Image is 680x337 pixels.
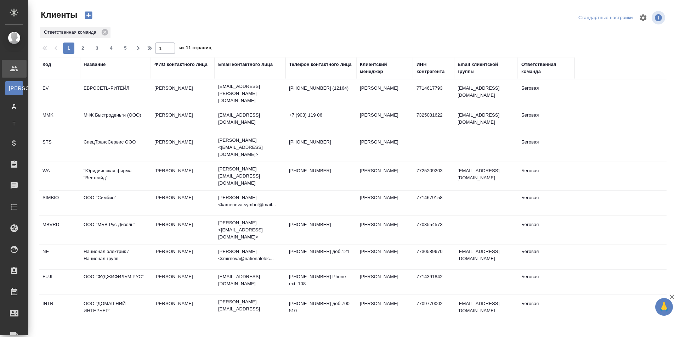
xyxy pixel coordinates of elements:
td: STS [39,135,80,160]
span: Посмотреть информацию [652,11,667,24]
p: [PHONE_NUMBER] [289,167,353,174]
td: [PERSON_NAME] [356,81,413,106]
td: [PERSON_NAME] [356,245,413,269]
div: Название [84,61,106,68]
td: [EMAIL_ADDRESS][DOMAIN_NAME] [454,81,518,106]
a: [PERSON_NAME] [5,81,23,95]
span: Д [9,102,19,109]
div: split button [577,12,635,23]
a: Т [5,117,23,131]
div: Email контактного лица [218,61,273,68]
td: ООО "МБВ Рус Дизель" [80,218,151,242]
td: [PERSON_NAME] [151,297,215,321]
div: Телефон контактного лица [289,61,352,68]
p: [PHONE_NUMBER] [289,139,353,146]
div: Email клиентской группы [458,61,514,75]
td: [PERSON_NAME] [356,218,413,242]
td: 7730589670 [413,245,454,269]
p: [PHONE_NUMBER] доб.121 [289,248,353,255]
span: 🙏 [658,299,670,314]
td: 7714617793 [413,81,454,106]
td: INTR [39,297,80,321]
p: Ответственная команда [44,29,99,36]
td: [EMAIL_ADDRESS][DOMAIN_NAME] [454,164,518,189]
td: [PERSON_NAME] [356,135,413,160]
td: [PERSON_NAME] [151,191,215,215]
td: 7703554573 [413,218,454,242]
span: из 11 страниц [179,44,211,54]
td: Беговая [518,81,574,106]
td: [PERSON_NAME] [356,297,413,321]
p: [PHONE_NUMBER] Phone ext. 108 [289,273,353,287]
td: NE [39,245,80,269]
td: 7714391842 [413,270,454,294]
td: Беговая [518,297,574,321]
td: WA [39,164,80,189]
p: [PERSON_NAME] <smirnova@nationalelec... [218,248,282,262]
p: [PERSON_NAME][EMAIL_ADDRESS][DOMAIN_NAME] [218,298,282,320]
td: FUJI [39,270,80,294]
td: Беговая [518,164,574,189]
td: Национал электрик / Национал групп [80,245,151,269]
td: [PERSON_NAME] [356,191,413,215]
span: Настроить таблицу [635,9,652,26]
span: 2 [77,45,89,52]
div: Ответственная команда [40,27,110,38]
td: Беговая [518,245,574,269]
button: 5 [120,43,131,54]
td: Беговая [518,191,574,215]
p: [PERSON_NAME] <[EMAIL_ADDRESS][DOMAIN_NAME]> [218,137,282,158]
p: [EMAIL_ADDRESS][DOMAIN_NAME] [218,273,282,287]
div: ФИО контактного лица [154,61,208,68]
td: [EMAIL_ADDRESS][DOMAIN_NAME] [454,108,518,133]
td: 7709770002 [413,297,454,321]
td: [EMAIL_ADDRESS][DOMAIN_NAME] [454,297,518,321]
td: Беговая [518,108,574,133]
p: [EMAIL_ADDRESS][DOMAIN_NAME] [218,112,282,126]
p: [EMAIL_ADDRESS][PERSON_NAME][DOMAIN_NAME] [218,83,282,104]
p: [PHONE_NUMBER] (12164) [289,85,353,92]
td: ЕВРОСЕТЬ-РИТЕЙЛ [80,81,151,106]
span: 3 [91,45,103,52]
div: ИНН контрагента [416,61,450,75]
td: [PERSON_NAME] [151,164,215,189]
td: EV [39,81,80,106]
a: Д [5,99,23,113]
td: Беговая [518,270,574,294]
p: [PERSON_NAME] <kameneva.symbol@mail... [218,194,282,208]
button: 3 [91,43,103,54]
td: ООО "Симбио" [80,191,151,215]
td: [PERSON_NAME] [151,108,215,133]
td: MBVRD [39,218,80,242]
div: Клиентский менеджер [360,61,409,75]
div: Ответственная команда [521,61,571,75]
p: [PHONE_NUMBER] [289,221,353,228]
button: Создать [80,9,97,21]
td: [PERSON_NAME] [356,164,413,189]
td: "Юридическая фирма "Вестсайд" [80,164,151,189]
td: [PERSON_NAME] [151,270,215,294]
span: [PERSON_NAME] [9,85,19,92]
span: 5 [120,45,131,52]
td: [PERSON_NAME] [356,108,413,133]
span: 4 [106,45,117,52]
td: 7714679158 [413,191,454,215]
td: Беговая [518,135,574,160]
p: [PHONE_NUMBER] доб.700-510 [289,300,353,314]
p: [PERSON_NAME][EMAIL_ADDRESS][DOMAIN_NAME] [218,165,282,187]
td: СпецТрансСервис ООО [80,135,151,160]
td: [PERSON_NAME] [151,218,215,242]
td: [PERSON_NAME] [356,270,413,294]
td: Беговая [518,218,574,242]
td: [PERSON_NAME] [151,135,215,160]
td: [EMAIL_ADDRESS][DOMAIN_NAME] [454,245,518,269]
td: SIMBIO [39,191,80,215]
td: [PERSON_NAME] [151,81,215,106]
button: 2 [77,43,89,54]
p: [PERSON_NAME] <[EMAIL_ADDRESS][DOMAIN_NAME]> [218,219,282,241]
td: ООО "ДОМАШНИЙ ИНТЕРЬЕР" [80,297,151,321]
td: ООО "ФУДЖИФИЛЬМ РУС" [80,270,151,294]
div: Код [42,61,51,68]
button: 🙏 [655,298,673,316]
td: 7325081622 [413,108,454,133]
